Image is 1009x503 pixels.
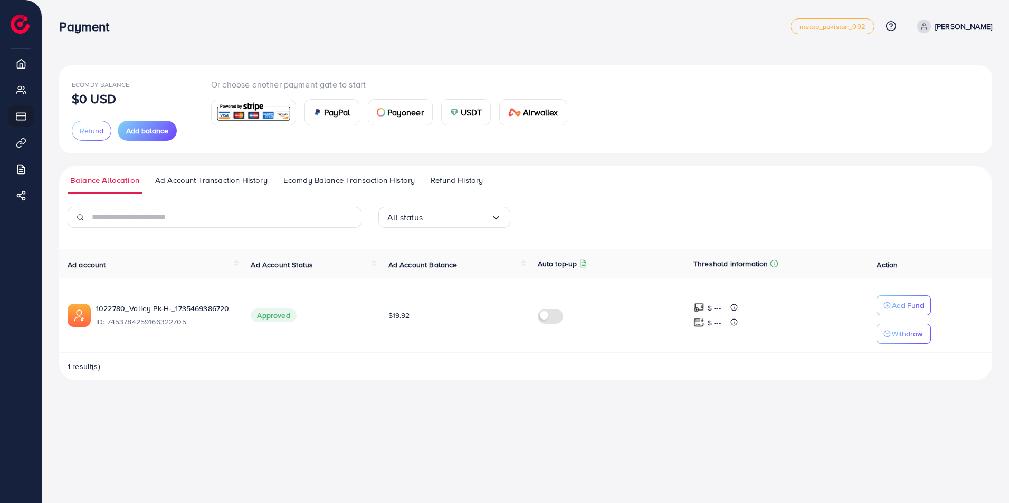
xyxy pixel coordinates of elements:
span: Ecomdy Balance Transaction History [283,175,415,186]
h3: Payment [59,19,118,34]
div: <span class='underline'>1022780_Valley Pk-H-_1735469386720</span></br>7453784259166322705 [96,303,234,327]
a: cardUSDT [441,99,491,125]
span: Ad Account Balance [388,259,458,270]
span: Ecomdy Balance [72,80,129,89]
p: Withdraw [892,327,922,340]
img: ic-ads-acc.e4c84228.svg [68,304,91,327]
p: Threshold information [693,257,768,270]
img: card [377,108,385,117]
span: Ad Account Transaction History [155,175,268,186]
div: Search for option [378,207,510,228]
p: $0 USD [72,92,116,105]
a: card [211,100,296,125]
span: Ad account [68,259,106,270]
a: 1022780_Valley Pk-H-_1735469386720 [96,303,234,314]
img: card [313,108,322,117]
span: $19.92 [388,310,410,321]
p: Auto top-up [538,257,577,270]
p: $ --- [708,316,721,329]
span: PayPal [324,106,350,119]
img: card [215,101,292,124]
img: top-up amount [693,302,705,313]
span: 1 result(s) [68,361,100,372]
button: Add balance [118,121,177,141]
a: [PERSON_NAME] [913,20,992,33]
p: Add Fund [892,299,924,312]
img: card [508,108,521,117]
p: Or choose another payment gate to start [211,78,576,91]
a: metap_pakistan_002 [791,18,874,34]
span: metap_pakistan_002 [799,23,865,30]
span: Refund History [431,175,483,186]
button: Add Fund [877,295,931,315]
span: ID: 7453784259166322705 [96,316,234,327]
a: cardAirwallex [499,99,567,125]
span: Ad Account Status [251,259,313,270]
span: Refund [80,125,103,136]
img: top-up amount [693,317,705,328]
span: Action [877,259,898,270]
a: cardPayoneer [368,99,433,125]
span: All status [387,209,423,226]
button: Withdraw [877,324,931,344]
p: $ --- [708,302,721,314]
a: cardPayPal [304,99,359,125]
span: Approved [251,308,296,322]
span: Balance Allocation [70,175,139,186]
span: USDT [461,106,482,119]
img: logo [11,15,30,34]
span: Airwallex [523,106,558,119]
span: Payoneer [387,106,424,119]
input: Search for option [423,209,491,226]
button: Refund [72,121,111,141]
img: card [450,108,459,117]
iframe: Chat [964,456,1001,495]
p: [PERSON_NAME] [935,20,992,33]
span: Add balance [126,125,168,136]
